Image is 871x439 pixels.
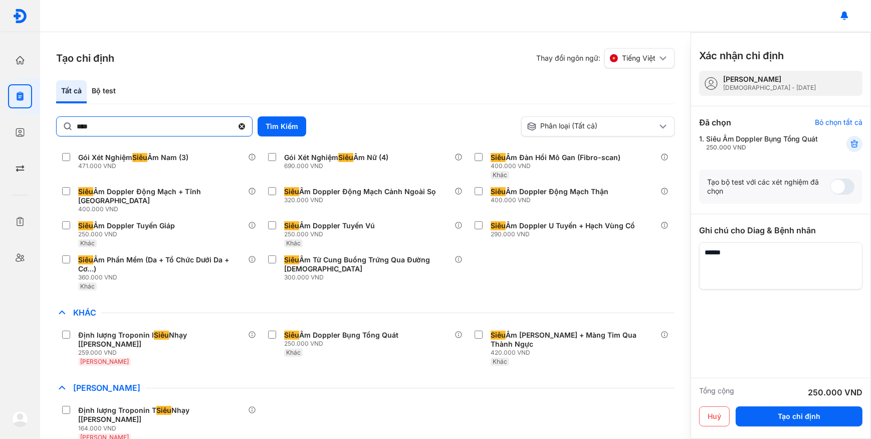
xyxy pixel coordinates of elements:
div: 250.000 VND [284,340,402,348]
span: Siêu [284,255,299,264]
div: 400.000 VND [491,196,612,204]
div: 250.000 VND [78,230,179,238]
span: Siêu [284,221,299,230]
span: Siêu [78,221,93,230]
span: Siêu [491,153,506,162]
div: Siêu Âm Doppler Bụng Tổng Quát [706,134,818,152]
button: Tìm Kiếm [258,116,306,136]
div: [PERSON_NAME] [723,75,816,84]
div: 420.000 VND [491,349,661,357]
h3: Tạo chỉ định [56,51,114,65]
button: Tạo chỉ định [736,406,862,426]
span: Siêu [491,221,506,230]
div: 320.000 VND [284,196,440,204]
span: Siêu [284,187,299,196]
span: Siêu [156,406,171,415]
div: Âm Doppler Động Mạch Cảnh Ngoài Sọ [284,187,436,196]
div: Âm Phần Mềm (Da + Tổ Chức Dưới Da + Cơ…) [78,255,244,273]
button: Huỷ [699,406,730,426]
div: Phân loại (Tất cả) [527,121,658,131]
div: Âm Đàn Hồi Mô Gan (Fibro-scan) [491,153,620,162]
div: Bỏ chọn tất cả [815,118,862,127]
div: Âm Doppler Tuyến Giáp [78,221,175,230]
div: Định lượng Troponin T Nhạy [[PERSON_NAME]] [78,406,244,424]
div: 1. [699,134,822,152]
div: Âm Doppler Bụng Tổng Quát [284,331,398,340]
div: 290.000 VND [491,230,639,238]
div: Âm [PERSON_NAME] + Màng Tim Qua Thành Ngực [491,331,657,349]
h3: Xác nhận chỉ định [699,49,784,63]
div: Bộ test [87,80,121,103]
div: Định lượng Troponin I Nhạy [[PERSON_NAME]] [78,331,244,349]
span: Khác [68,308,101,318]
div: 400.000 VND [78,205,248,213]
span: Siêu [132,153,147,162]
div: Gói Xét Nghiệm Âm Nữ (4) [284,153,388,162]
span: Tiếng Việt [622,54,656,63]
span: Khác [493,171,507,179]
div: Gói Xét Nghiệm Âm Nam (3) [78,153,188,162]
span: Siêu [78,255,93,264]
div: 360.000 VND [78,273,248,281]
span: [PERSON_NAME] [68,383,145,393]
span: Siêu [491,187,506,196]
span: Khác [286,349,301,356]
div: 300.000 VND [284,273,454,281]
div: 690.000 VND [284,162,392,170]
div: Âm Doppler Động Mạch Thận [491,187,608,196]
div: [DEMOGRAPHIC_DATA] - [DATE] [723,84,816,92]
span: Siêu [284,331,299,340]
span: Siêu [338,153,353,162]
div: 259.000 VND [78,349,248,357]
div: Âm Tử Cung Buồng Trứng Qua Đường [DEMOGRAPHIC_DATA] [284,255,450,273]
div: 400.000 VND [491,162,624,170]
div: Tạo bộ test với các xét nghiệm đã chọn [707,178,830,196]
div: Ghi chú cho Diag & Bệnh nhân [699,224,862,236]
span: Khác [80,239,95,247]
div: 250.000 VND [808,386,862,398]
div: Đã chọn [699,116,731,128]
div: 471.000 VND [78,162,192,170]
span: Siêu [491,331,506,340]
div: Tổng cộng [699,386,734,398]
div: 164.000 VND [78,424,248,432]
span: Siêu [78,187,93,196]
img: logo [13,9,28,24]
div: Âm Doppler Tuyến Vú [284,221,375,230]
span: [PERSON_NAME] [80,358,129,365]
span: Khác [286,239,301,247]
div: 250.000 VND [284,230,379,238]
img: logo [12,411,28,427]
div: Thay đổi ngôn ngữ: [536,48,675,68]
span: Khác [493,358,507,365]
div: Âm Doppler Động Mạch + Tĩnh [GEOGRAPHIC_DATA] [78,187,244,205]
span: Khác [80,282,95,290]
div: 250.000 VND [706,143,818,152]
span: Siêu [154,331,169,340]
div: Tất cả [56,80,87,103]
div: Âm Doppler U Tuyến + Hạch Vùng Cổ [491,221,635,230]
